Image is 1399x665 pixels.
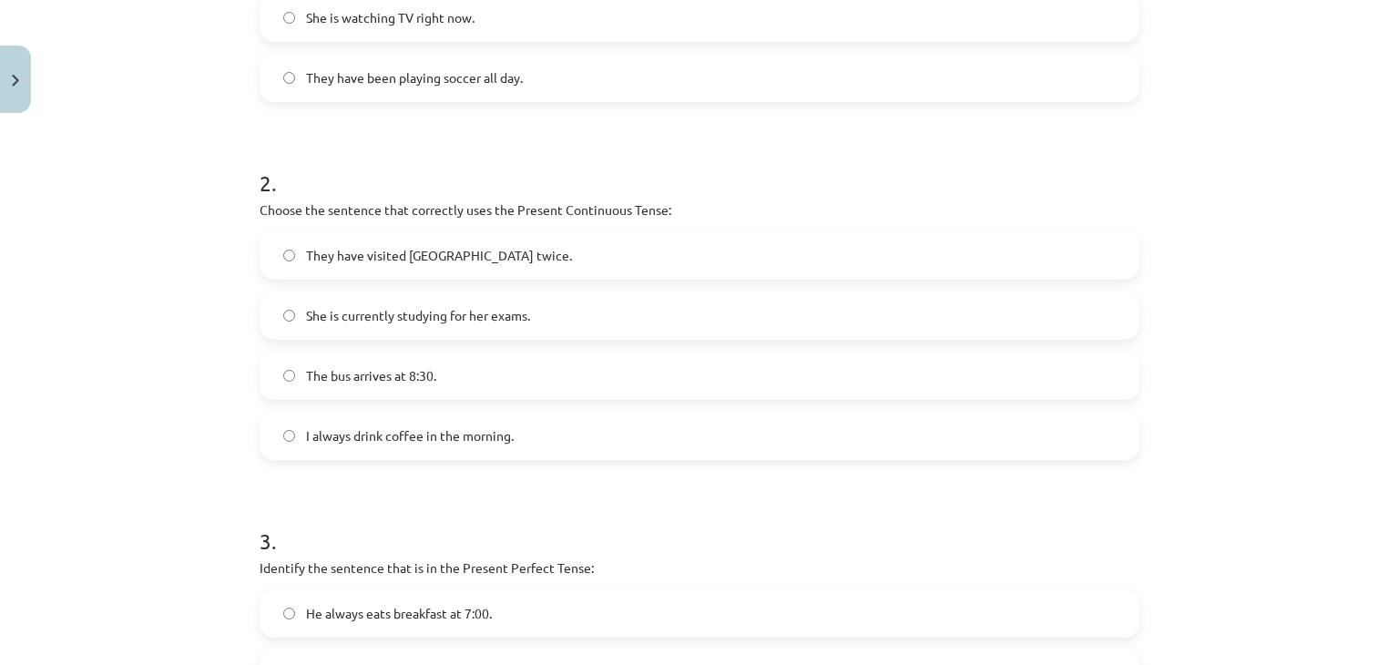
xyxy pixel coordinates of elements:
[283,250,295,261] input: They have visited [GEOGRAPHIC_DATA] twice.
[306,246,572,265] span: They have visited [GEOGRAPHIC_DATA] twice.
[283,72,295,84] input: They have been playing soccer all day.
[260,496,1139,553] h1: 3 .
[283,310,295,322] input: She is currently studying for her exams.
[283,12,295,24] input: She is watching TV right now.
[260,138,1139,195] h1: 2 .
[260,558,1139,578] p: Identify the sentence that is in the Present Perfect Tense:
[306,366,436,385] span: The bus arrives at 8:30.
[12,75,19,87] img: icon-close-lesson-0947bae3869378f0d4975bcd49f059093ad1ed9edebbc8119c70593378902aed.svg
[306,426,514,445] span: I always drink coffee in the morning.
[283,430,295,442] input: I always drink coffee in the morning.
[283,370,295,382] input: The bus arrives at 8:30.
[260,200,1139,220] p: Choose the sentence that correctly uses the Present Continuous Tense:
[306,68,523,87] span: They have been playing soccer all day.
[306,604,492,623] span: He always eats breakfast at 7:00.
[283,608,295,619] input: He always eats breakfast at 7:00.
[306,8,475,27] span: She is watching TV right now.
[306,306,530,325] span: She is currently studying for her exams.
